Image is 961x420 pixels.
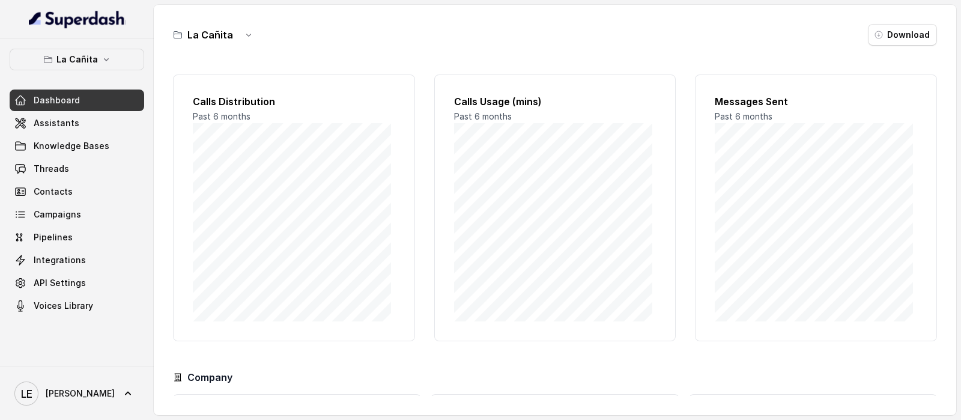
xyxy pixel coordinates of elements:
a: Knowledge Bases [10,135,144,157]
h3: Company [187,370,232,385]
h2: Calls Usage (mins) [454,94,656,109]
a: Dashboard [10,90,144,111]
span: Integrations [34,254,86,266]
a: API Settings [10,272,144,294]
text: LE [21,388,32,400]
h3: La Cañita [187,28,233,42]
span: [PERSON_NAME] [46,388,115,400]
span: Dashboard [34,94,80,106]
span: Voices Library [34,300,93,312]
span: Past 6 months [715,111,772,121]
h2: Messages Sent [715,94,917,109]
a: Contacts [10,181,144,202]
span: Campaigns [34,208,81,221]
span: Pipelines [34,231,73,243]
h2: Calls Distribution [193,94,395,109]
span: Past 6 months [454,111,512,121]
button: Download [868,24,937,46]
span: Assistants [34,117,79,129]
a: Assistants [10,112,144,134]
img: light.svg [29,10,126,29]
a: [PERSON_NAME] [10,377,144,410]
a: Campaigns [10,204,144,225]
span: Contacts [34,186,73,198]
span: API Settings [34,277,86,289]
span: Past 6 months [193,111,250,121]
span: Knowledge Bases [34,140,109,152]
a: Voices Library [10,295,144,317]
a: Threads [10,158,144,180]
a: Integrations [10,249,144,271]
a: Pipelines [10,227,144,248]
p: La Cañita [56,52,98,67]
button: La Cañita [10,49,144,70]
span: Threads [34,163,69,175]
